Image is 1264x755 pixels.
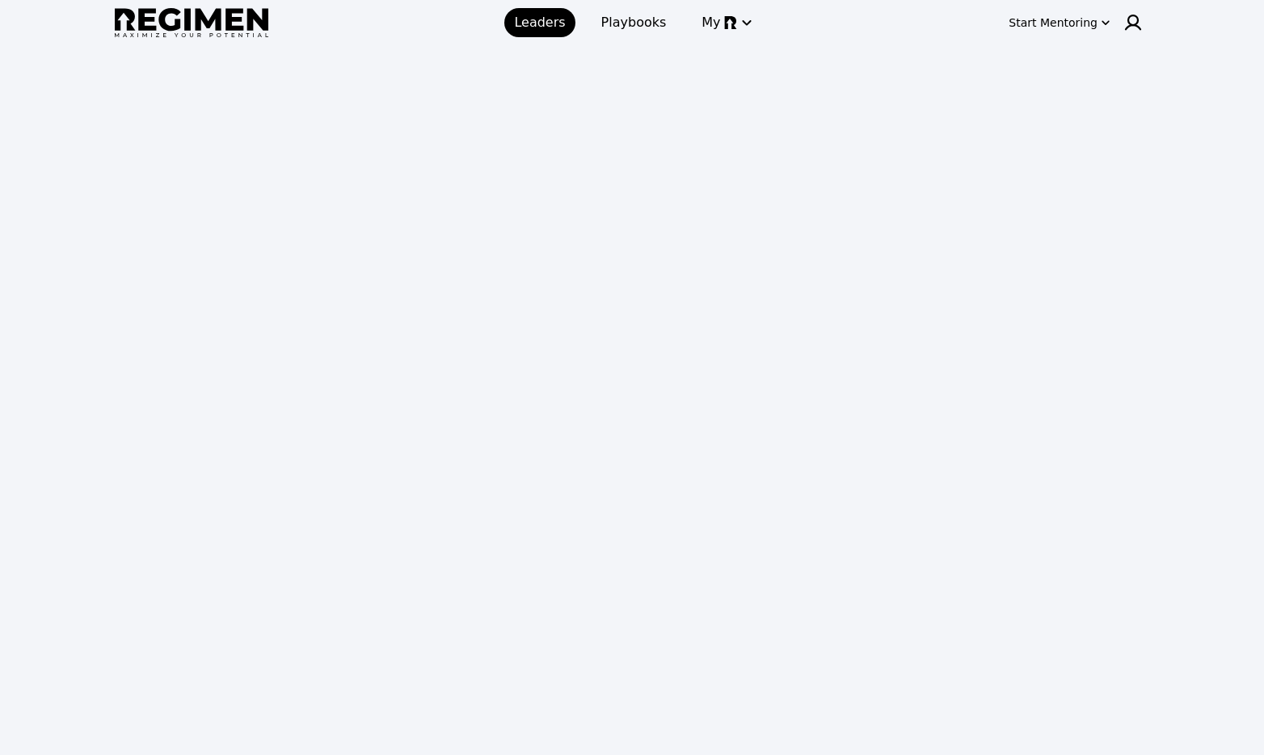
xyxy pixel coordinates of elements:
[1009,15,1098,31] div: Start Mentoring
[1123,13,1143,32] img: user icon
[702,13,720,32] span: My
[601,13,667,32] span: Playbooks
[514,13,565,32] span: Leaders
[692,8,759,37] button: My
[115,8,268,38] img: Regimen logo
[1005,10,1114,36] button: Start Mentoring
[504,8,575,37] a: Leaders
[592,8,676,37] a: Playbooks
